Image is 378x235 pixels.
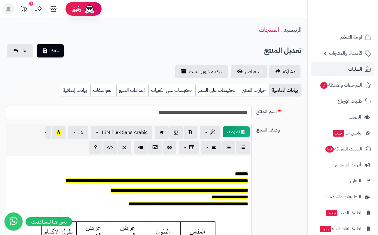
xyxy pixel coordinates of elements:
a: وآتس آبجديد [311,126,374,140]
a: بيانات إضافية [60,84,90,96]
button: حفظ [37,44,64,57]
a: بيانات أساسية [269,84,301,96]
a: حركة مخزون المنتج [175,65,228,78]
span: مشاركه [283,68,296,75]
a: مشاركه [269,65,300,78]
button: IBM Plex Sans Arabic [91,126,152,139]
span: التطبيقات والخدمات [325,193,361,201]
span: طلبات الإرجاع [338,97,362,105]
a: العملاء [311,110,374,124]
span: لوحة التحكم [340,33,362,42]
a: إعدادات السيو [116,84,148,96]
span: السلات المتروكة [325,145,362,153]
span: الأقسام والمنتجات [329,49,362,57]
a: لوحة التحكم [311,30,374,45]
span: جديد [320,226,331,232]
span: حفظ [50,47,59,54]
img: ai-face.png [84,3,96,15]
a: الرئيسية [284,25,301,34]
span: 16 [78,129,84,136]
a: طلبات الإرجاع [311,94,374,108]
span: تطبيق المتجر [326,209,361,217]
div: حركة المخزون للمنتج [185,56,218,63]
span: التقارير [350,177,361,185]
span: استعراض [245,68,263,75]
span: جديد [326,210,337,216]
span: 98 [325,146,334,153]
span: IBM Plex Sans Arabic [102,129,148,136]
a: السلات المتروكة98 [311,142,374,156]
button: 16 [68,126,88,139]
a: تخفيضات على السعر [195,84,239,96]
span: الطلبات [348,65,362,73]
span: رفيق [72,5,81,13]
label: وصف المنتج [254,124,304,134]
a: التطبيقات والخدمات [311,190,374,204]
a: تخفيضات على الكميات [148,84,195,96]
h2: تعديل المنتج [264,45,301,57]
button: 📝 AI وصف [223,126,250,137]
a: استعراض [231,65,267,78]
span: تطبيق نقاط البيع [319,224,361,233]
a: المراجعات والأسئلة7 [311,78,374,92]
div: 1 [29,2,33,6]
a: خيارات المنتج [239,84,269,96]
a: الغاء [7,44,33,57]
a: المنتجات [259,25,279,34]
span: حركة مخزون المنتج [189,68,223,75]
a: الطلبات [311,62,374,76]
label: اسم المنتج [254,106,304,115]
a: تحديثات المنصة [16,3,31,17]
span: العملاء [349,113,361,121]
span: 7 [320,82,328,89]
span: جديد [333,130,344,137]
a: تطبيق المتجرجديد [311,206,374,220]
span: أدوات التسويق [335,161,361,169]
span: المراجعات والأسئلة [320,81,362,89]
a: المواصفات [90,84,116,96]
a: التقارير [311,174,374,188]
span: الغاء [21,47,29,54]
span: وآتس آب [332,129,361,137]
a: أدوات التسويق [311,158,374,172]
